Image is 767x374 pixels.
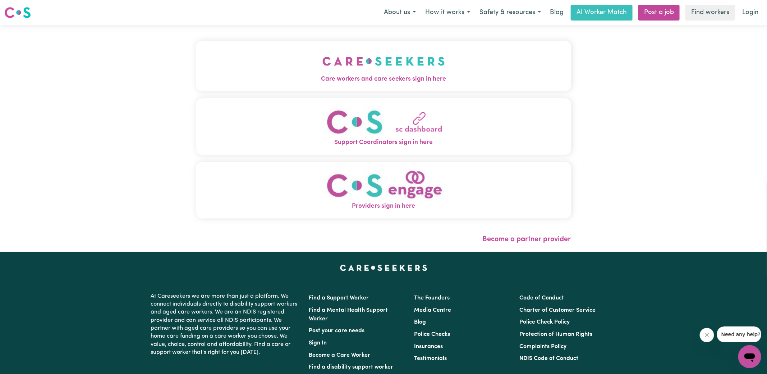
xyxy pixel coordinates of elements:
iframe: Button to launch messaging window [738,345,761,368]
iframe: Message from company [717,326,761,342]
span: Providers sign in here [196,202,571,211]
a: Insurances [414,344,443,350]
a: The Founders [414,295,450,301]
button: Providers sign in here [196,162,571,218]
p: At Careseekers we are more than just a platform. We connect individuals directly to disability su... [151,289,300,360]
a: Protection of Human Rights [520,332,593,337]
a: Blog [414,319,426,325]
a: Careseekers logo [4,4,31,21]
button: Support Coordinators sign in here [196,98,571,155]
a: Careseekers home page [340,265,427,271]
a: Blog [546,5,568,21]
button: Safety & resources [475,5,546,20]
a: NDIS Code of Conduct [520,356,579,361]
a: Sign In [309,340,327,346]
button: About us [379,5,421,20]
a: Become a partner provider [483,236,571,243]
a: Charter of Customer Service [520,307,596,313]
a: Police Checks [414,332,450,337]
button: Care workers and care seekers sign in here [196,41,571,91]
img: Careseekers logo [4,6,31,19]
a: Find a Support Worker [309,295,369,301]
a: Find a disability support worker [309,364,393,370]
a: Complaints Policy [520,344,567,350]
a: Media Centre [414,307,451,313]
a: Post your care needs [309,328,364,334]
a: Testimonials [414,356,447,361]
span: Support Coordinators sign in here [196,138,571,148]
button: How it works [421,5,475,20]
a: Police Check Policy [520,319,570,325]
span: Care workers and care seekers sign in here [196,75,571,84]
a: Find workers [685,5,735,21]
a: Code of Conduct [520,295,564,301]
a: Find a Mental Health Support Worker [309,307,388,322]
a: AI Worker Match [571,5,633,21]
a: Become a Care Worker [309,352,370,358]
iframe: Close message [700,328,714,342]
a: Post a job [638,5,680,21]
a: Login [738,5,763,21]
